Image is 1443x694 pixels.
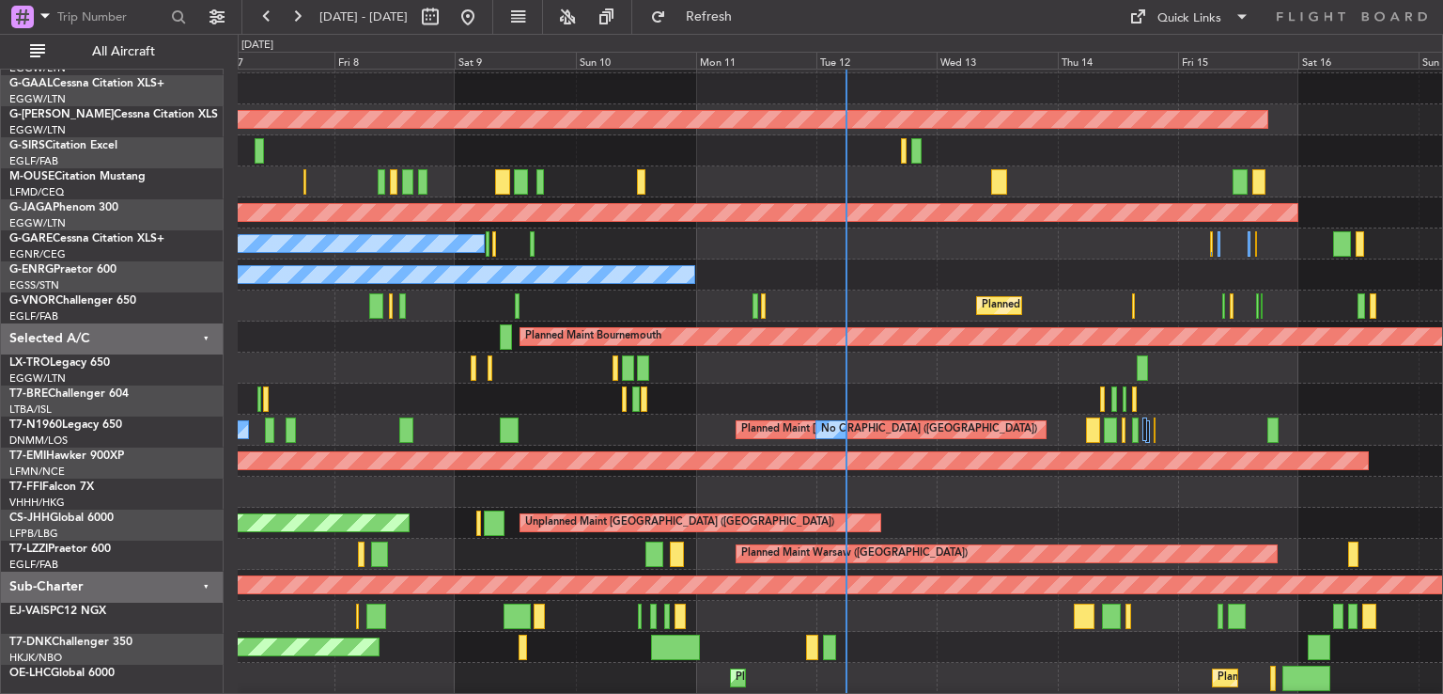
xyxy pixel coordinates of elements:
[525,509,834,537] div: Unplanned Maint [GEOGRAPHIC_DATA] ([GEOGRAPHIC_DATA])
[9,637,132,648] a: T7-DNKChallenger 350
[9,154,58,168] a: EGLF/FAB
[9,419,122,431] a: T7-N1960Legacy 650
[1298,52,1419,69] div: Sat 16
[9,668,51,679] span: OE-LHC
[1178,52,1298,69] div: Fri 15
[9,465,65,479] a: LFMN/NCE
[1120,2,1259,32] button: Quick Links
[334,52,455,69] div: Fri 8
[49,45,198,58] span: All Aircraft
[9,544,48,555] span: T7-LZZI
[9,513,50,524] span: CS-JHH
[319,8,408,25] span: [DATE] - [DATE]
[9,171,54,182] span: M-OUSE
[821,416,864,444] div: No Crew
[9,606,50,617] span: EJ-VAIS
[9,123,66,137] a: EGGW/LTN
[9,481,94,493] a: T7-FFIFalcon 7X
[670,10,749,24] span: Refresh
[9,388,129,400] a: T7-BREChallenger 604
[9,295,136,307] a: G-VNORChallenger 650
[937,52,1057,69] div: Wed 13
[696,52,816,69] div: Mon 11
[9,402,52,417] a: LTBA/ISL
[576,52,696,69] div: Sun 10
[9,637,52,648] span: T7-DNK
[741,540,968,568] div: Planned Maint Warsaw ([GEOGRAPHIC_DATA])
[21,37,204,67] button: All Aircraft
[9,496,65,510] a: VHHH/HKG
[9,264,54,276] span: G-ENRG
[9,371,66,386] a: EGGW/LTN
[9,247,66,261] a: EGNR/CEG
[9,109,218,120] a: G-[PERSON_NAME]Cessna Citation XLS
[9,558,58,572] a: EGLF/FAB
[9,357,110,369] a: LX-TROLegacy 650
[982,292,1278,320] div: Planned Maint [GEOGRAPHIC_DATA] ([GEOGRAPHIC_DATA])
[9,233,53,244] span: G-GARE
[241,38,273,54] div: [DATE]
[9,216,66,230] a: EGGW/LTN
[9,668,115,679] a: OE-LHCGlobal 6000
[9,202,53,213] span: G-JAGA
[9,78,53,89] span: G-GAAL
[9,109,114,120] span: G-[PERSON_NAME]
[9,513,114,524] a: CS-JHHGlobal 6000
[741,416,1037,444] div: Planned Maint [GEOGRAPHIC_DATA] ([GEOGRAPHIC_DATA])
[816,52,937,69] div: Tue 12
[9,295,55,307] span: G-VNOR
[9,527,58,541] a: LFPB/LBG
[9,140,45,151] span: G-SIRS
[57,3,165,31] input: Trip Number
[9,419,62,431] span: T7-N1960
[642,2,754,32] button: Refresh
[9,309,58,323] a: EGLF/FAB
[9,651,62,665] a: HKJK/NBO
[9,278,59,292] a: EGSS/STN
[9,264,116,276] a: G-ENRGPraetor 600
[9,78,164,89] a: G-GAALCessna Citation XLS+
[9,450,124,462] a: T7-EMIHawker 900XP
[9,185,64,199] a: LFMD/CEQ
[455,52,575,69] div: Sat 9
[9,450,46,462] span: T7-EMI
[9,171,146,182] a: M-OUSECitation Mustang
[9,357,50,369] span: LX-TRO
[9,481,42,493] span: T7-FFI
[9,606,106,617] a: EJ-VAISPC12 NGX
[9,434,68,448] a: DNMM/LOS
[9,202,118,213] a: G-JAGAPhenom 300
[9,92,66,106] a: EGGW/LTN
[1157,9,1221,28] div: Quick Links
[9,544,111,555] a: T7-LZZIPraetor 600
[736,664,1032,692] div: Planned Maint [GEOGRAPHIC_DATA] ([GEOGRAPHIC_DATA])
[214,52,334,69] div: Thu 7
[9,233,164,244] a: G-GARECessna Citation XLS+
[9,140,117,151] a: G-SIRSCitation Excel
[9,388,48,400] span: T7-BRE
[525,323,661,351] div: Planned Maint Bournemouth
[1058,52,1178,69] div: Thu 14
